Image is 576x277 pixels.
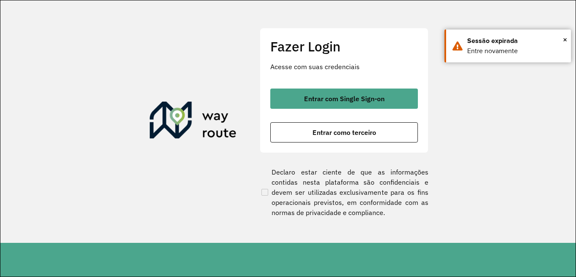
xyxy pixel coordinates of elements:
[312,129,376,136] span: Entrar como terceiro
[150,102,237,142] img: Roteirizador AmbevTech
[304,95,385,102] span: Entrar com Single Sign-on
[270,38,418,54] h2: Fazer Login
[467,36,565,46] div: Sessão expirada
[270,122,418,143] button: button
[467,46,565,56] div: Entre novamente
[270,89,418,109] button: button
[260,167,428,218] label: Declaro estar ciente de que as informações contidas nesta plataforma são confidenciais e devem se...
[270,62,418,72] p: Acesse com suas credenciais
[563,33,567,46] span: ×
[563,33,567,46] button: Close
